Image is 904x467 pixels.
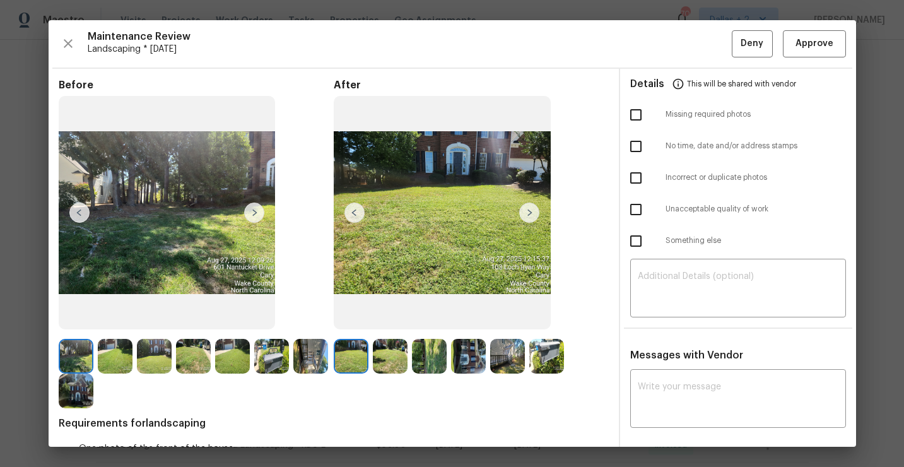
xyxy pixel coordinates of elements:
li: One photo of the front of the house [79,442,609,455]
button: Deny [732,30,773,57]
div: Unacceptable quality of work [620,194,856,225]
span: Requirements for landscaping [59,417,609,430]
span: Deny [741,36,763,52]
span: Missing required photos [666,109,846,120]
div: Incorrect or duplicate photos [620,162,856,194]
span: Approve [795,36,833,52]
span: Unacceptable quality of work [666,204,846,215]
div: Something else [620,225,856,257]
span: Before [59,79,334,92]
div: Missing required photos [620,99,856,131]
img: right-chevron-button-url [519,203,539,223]
span: No time, date and/or address stamps [666,141,846,151]
span: Something else [666,235,846,246]
span: After [334,79,609,92]
img: left-chevron-button-url [344,203,365,223]
button: Approve [783,30,846,57]
span: Incorrect or duplicate photos [666,172,846,183]
div: No time, date and/or address stamps [620,131,856,162]
span: Messages with Vendor [630,350,743,360]
span: Maintenance Review [88,30,732,43]
img: right-chevron-button-url [244,203,264,223]
span: Landscaping * [DATE] [88,43,732,56]
img: left-chevron-button-url [69,203,90,223]
span: This will be shared with vendor [687,69,796,99]
span: Details [630,69,664,99]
